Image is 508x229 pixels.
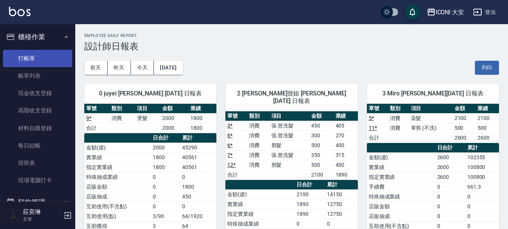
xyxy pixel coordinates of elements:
td: 661.3 [465,182,499,192]
a: 現場電腦打卡 [3,172,72,189]
td: 450 [180,192,216,201]
th: 項目 [409,104,453,114]
td: 單剪 (不洗) [409,123,453,133]
td: 實業績 [367,162,435,172]
td: 金額(虛) [367,152,435,162]
td: 40561 [180,152,216,162]
td: 1890 [334,170,358,180]
span: 3 Miro [PERSON_NAME][DATE] 日報表 [376,90,490,97]
td: 1800 [151,152,180,162]
button: [DATE] [154,61,183,75]
td: 0 [151,192,180,201]
td: 405 [334,121,358,131]
span: 2 [PERSON_NAME]曾姐 [PERSON_NAME] [DATE] 日報表 [234,90,348,105]
td: 金額(虛) [84,143,151,152]
td: 300 [309,131,333,140]
button: save [405,5,420,20]
a: 高階收支登錄 [3,102,72,119]
th: 單號 [225,111,247,121]
td: 合計 [225,170,247,180]
td: 2600 [476,133,499,143]
td: 消費 [388,113,409,123]
td: 0 [465,192,499,201]
button: 前天 [84,61,108,75]
td: 0 [435,211,465,221]
button: 列印 [475,61,499,75]
table: a dense table [225,111,357,180]
td: 染髮 [409,113,453,123]
a: 帳單列表 [3,67,72,85]
td: 100800 [465,172,499,182]
td: 12750 [325,199,358,209]
td: 張.曾洗髮 [269,131,310,140]
td: 2000 [151,143,180,152]
button: 昨天 [108,61,131,75]
td: 指定實業績 [367,172,435,182]
td: 0 [180,172,216,182]
td: 1800 [189,113,216,123]
button: 今天 [131,61,154,75]
td: 0 [435,192,465,201]
td: 燙髮 [135,113,160,123]
td: 2100 [309,170,333,180]
td: 消費 [247,140,269,150]
td: 互助使用(不含點) [84,201,151,211]
td: 特殊抽成業績 [225,219,294,229]
th: 類別 [247,111,269,121]
td: 45290 [180,143,216,152]
td: 1890 [295,209,325,219]
td: 500 [309,160,333,170]
td: 張.曾洗髮 [269,121,310,131]
td: 特殊抽成業績 [367,192,435,201]
td: 指定實業績 [225,209,294,219]
th: 累計 [465,143,499,153]
td: 消費 [247,160,269,170]
th: 日合計 [435,143,465,153]
th: 累計 [180,133,216,143]
td: 店販金額 [367,201,435,211]
td: 315 [334,150,358,160]
th: 項目 [269,111,310,121]
th: 金額 [160,104,188,114]
th: 業績 [334,111,358,121]
a: 每日結帳 [3,137,72,154]
td: 剪髮 [269,160,310,170]
td: 1800 [180,182,216,192]
td: 特殊抽成業績 [84,172,151,182]
th: 金額 [453,104,476,114]
a: 現金收支登錄 [3,85,72,102]
td: 合計 [367,133,388,143]
td: 店販抽成 [84,192,151,201]
td: 手續費 [367,182,435,192]
th: 類別 [110,104,135,114]
td: 0 [465,211,499,221]
th: 日合計 [295,180,325,190]
th: 單號 [84,104,110,114]
td: 450 [309,121,333,131]
td: 2100 [476,113,499,123]
td: 0 [435,201,465,211]
a: 打帳單 [3,50,72,67]
td: 350 [309,150,333,160]
td: 消費 [110,113,135,123]
td: 1890 [295,199,325,209]
th: 項目 [135,104,160,114]
img: Person [6,208,21,223]
th: 日合計 [151,133,180,143]
button: 登出 [470,5,499,19]
td: 102355 [465,152,499,162]
button: 預約管理 [3,192,72,212]
img: Logo [9,7,30,16]
h3: 設計師日報表 [84,41,499,52]
th: 業績 [189,104,216,114]
td: 0 [465,201,499,211]
td: 2600 [453,133,476,143]
td: 消費 [388,123,409,133]
td: 0 [151,172,180,182]
td: 500 [476,123,499,133]
button: ICONI 大安 [424,5,467,20]
td: 實業績 [225,199,294,209]
td: 2600 [435,172,465,182]
td: 2100 [453,113,476,123]
a: 材料自購登錄 [3,120,72,137]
